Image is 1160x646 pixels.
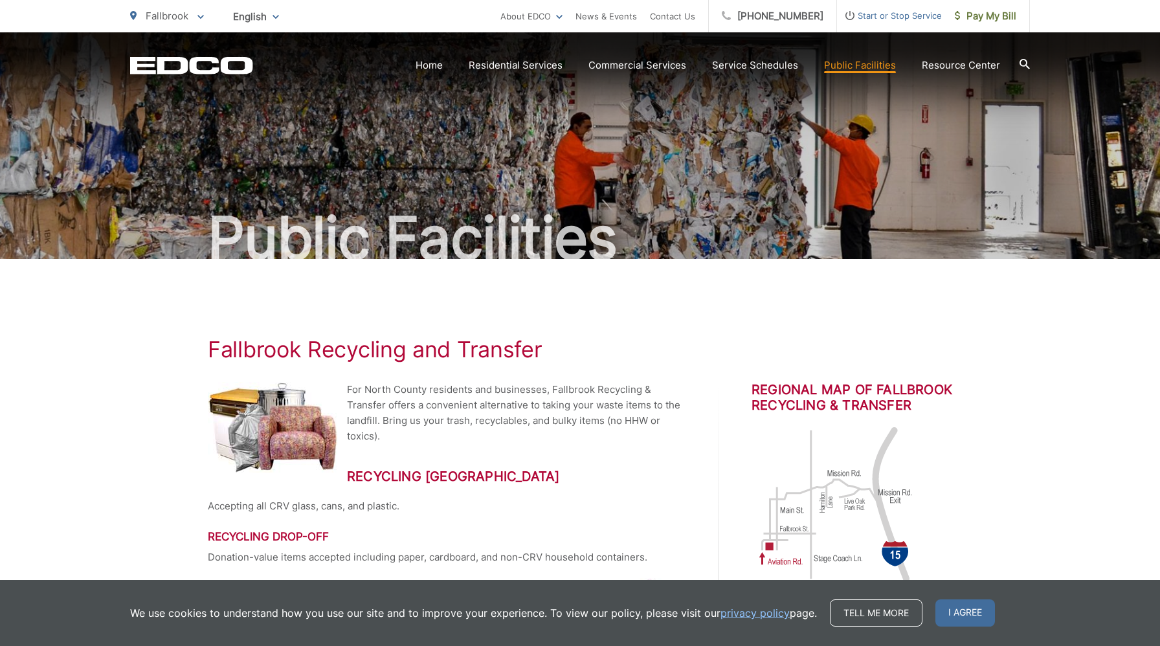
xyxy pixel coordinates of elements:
p: Accepting all CRV glass, cans, and plastic. [208,498,687,514]
a: About EDCO [500,8,563,24]
span: Pay My Bill [955,8,1016,24]
a: Public Facilities [824,58,896,73]
h2: Regional Map of Fallbrook Recycling & Transfer [752,382,952,413]
h2: Recycling [GEOGRAPHIC_DATA] [208,469,687,484]
a: privacy policy [720,605,790,621]
img: Fallbrook Map [752,427,920,583]
p: We use cookies to understand how you use our site and to improve your experience. To view our pol... [130,605,817,621]
img: Bulky Trash [208,382,337,473]
h1: Fallbrook Recycling and Transfer [208,337,952,362]
a: Home [416,58,443,73]
p: Donation-value items accepted including paper, cardboard, and non-CRV household containers. [208,550,687,565]
a: EDCD logo. Return to the homepage. [130,56,253,74]
span: English [223,5,289,28]
span: Fallbrook [146,10,188,22]
a: News & Events [575,8,637,24]
h3: Recycling Drop-Off [208,530,687,543]
p: For North County residents and businesses, Fallbrook Recycling & Transfer offers a convenient alt... [208,382,687,444]
a: Commercial Services [588,58,686,73]
a: Contact Us [650,8,695,24]
a: Tell me more [830,599,922,627]
li: Certified used motor oil drop-off [221,578,687,594]
a: Service Schedules [712,58,798,73]
span: I agree [935,599,995,627]
a: Resource Center [922,58,1000,73]
h2: Public Facilities [130,206,1030,271]
a: Residential Services [469,58,563,73]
